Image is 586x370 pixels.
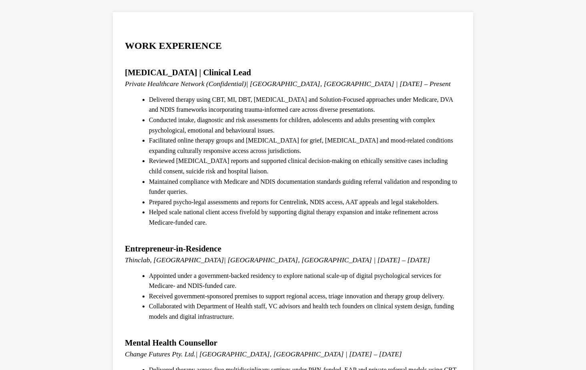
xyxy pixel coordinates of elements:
[125,350,196,358] span: Change Futures Pty. Ltd.
[149,271,461,291] li: Appointed under a government-backed residency to explore national scale-up of digital psychologic...
[149,291,461,302] li: Received government-sponsored premises to support regional access, triage innovation and therapy ...
[125,244,461,254] h3: Entrepreneur-in-Residence
[149,207,461,227] li: Helped scale national client access fivefold by supporting digital therapy expansion and intake r...
[149,115,461,135] li: Conducted intake, diagnostic and risk assessments for children, adolescents and adults presenting...
[125,40,461,52] h2: WORK EXPERIENCE
[125,80,461,88] h4: | [GEOGRAPHIC_DATA], [GEOGRAPHIC_DATA] | [DATE] – Present
[125,80,246,88] span: Private Healthcare Network (Confidential)
[125,256,461,264] h4: | [GEOGRAPHIC_DATA], [GEOGRAPHIC_DATA] | [DATE] – [DATE]
[125,350,461,358] h4: | [GEOGRAPHIC_DATA], [GEOGRAPHIC_DATA] | [DATE] – [DATE]
[149,95,461,115] li: Delivered therapy using CBT, MI, DBT, [MEDICAL_DATA] and Solution-Focused approaches under Medica...
[149,177,461,197] li: Maintained compliance with Medicare and NDIS documentation standards guiding referral validation ...
[149,135,461,156] li: Facilitated online therapy groups and [MEDICAL_DATA] for grief, [MEDICAL_DATA] and mood-related c...
[149,301,461,322] li: Collaborated with Department of Health staff, VC advisors and health tech founders on clinical sy...
[125,68,461,78] h3: [MEDICAL_DATA] | Clinical Lead
[149,156,461,176] li: Reviewed [MEDICAL_DATA] reports and supported clinical decision-making on ethically sensitive cas...
[149,197,461,207] li: Prepared psycho-legal assessments and reports for Centrelink, NDIS access, AAT appeals and legal ...
[125,338,461,348] h3: Mental Health Counsellor
[125,256,224,264] span: Thinclab, [GEOGRAPHIC_DATA]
